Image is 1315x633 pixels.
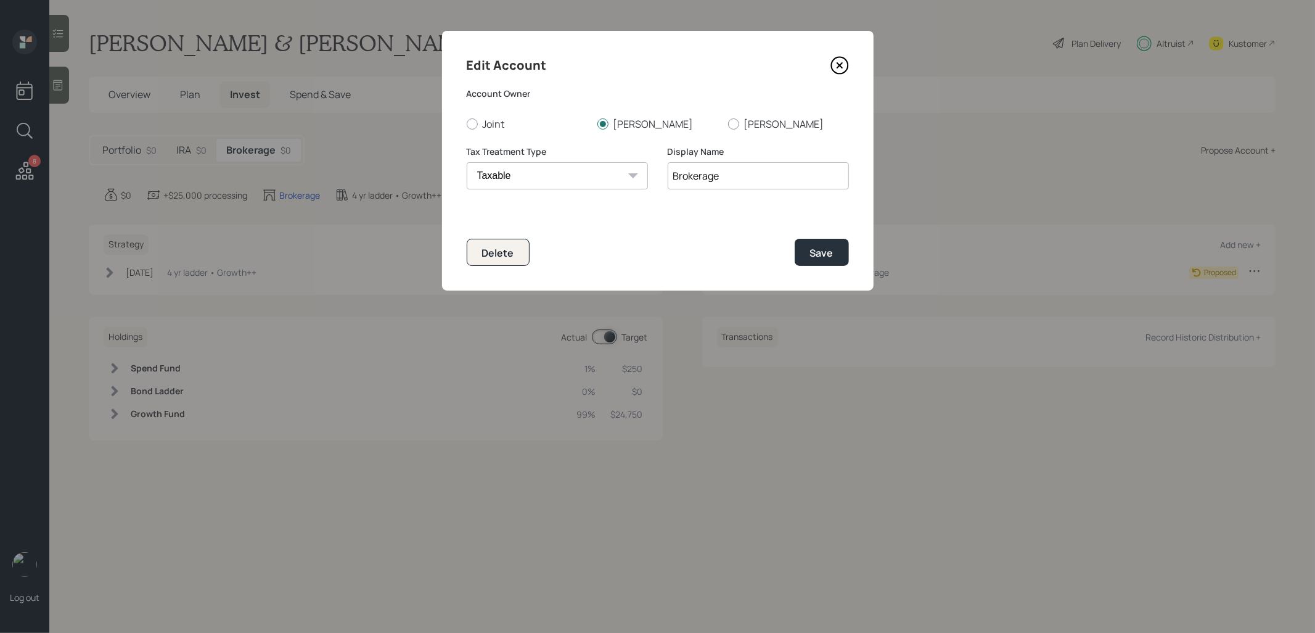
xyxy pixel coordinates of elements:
[467,239,530,265] button: Delete
[795,239,849,265] button: Save
[467,56,547,75] h4: Edit Account
[810,246,834,260] div: Save
[728,117,849,131] label: [PERSON_NAME]
[467,88,849,100] label: Account Owner
[668,146,849,158] label: Display Name
[467,146,648,158] label: Tax Treatment Type
[467,117,588,131] label: Joint
[597,117,718,131] label: [PERSON_NAME]
[482,246,514,260] div: Delete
